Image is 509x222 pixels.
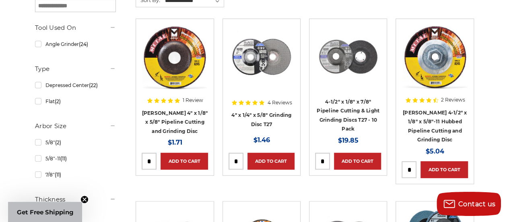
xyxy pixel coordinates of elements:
[55,98,61,104] span: (2)
[183,98,203,103] span: 1 Review
[161,153,208,170] a: Add to Cart
[35,23,116,33] h5: Tool Used On
[60,156,67,162] span: (11)
[231,112,291,127] a: 4" x 1/4" x 5/8" Grinding Disc T27
[35,37,116,51] a: Angle Grinder
[338,137,359,144] span: $19.85
[35,135,116,149] a: 5/8"
[316,25,380,89] img: View of Black Hawk's 4 1/2 inch T27 pipeline disc, showing both front and back of the grinding wh...
[80,195,89,203] button: Close teaser
[35,121,116,131] h5: Arbor Size
[317,99,379,132] a: 4-1/2" x 1/8" x 7/8" Pipeline Cutting & Light Grinding Discs T27 - 10 Pack
[35,151,116,166] a: 5/8"-11
[403,110,467,143] a: [PERSON_NAME] 4-1/2" x 1/8" x 5/8"-11 Hubbed Pipeline Cutting and Grinding Disc
[35,64,116,74] h5: Type
[247,153,295,170] a: Add to Cart
[142,25,207,89] img: Mercer 4" x 1/8" x 5/8 Cutting and Light Grinding Wheel
[35,78,116,92] a: Depressed Center
[35,168,116,182] a: 7/8"
[35,195,116,204] h5: Thickness
[402,25,468,91] a: Mercer 4-1/2" x 1/8" x 5/8"-11 Hubbed Cutting and Light Grinding Wheel
[334,153,381,170] a: Add to Cart
[79,41,88,47] span: (24)
[420,161,468,178] a: Add to Cart
[315,25,381,91] a: View of Black Hawk's 4 1/2 inch T27 pipeline disc, showing both front and back of the grinding wh...
[458,200,496,208] span: Contact us
[167,139,182,146] span: $1.71
[142,110,208,134] a: [PERSON_NAME] 4" x 1/8" x 5/8" Pipeline Cutting and Grinding Disc
[229,25,294,89] img: 4 inch BHA grinding wheels
[35,94,116,108] a: Flat
[441,98,465,102] span: 2 Reviews
[437,192,501,216] button: Contact us
[267,100,292,105] span: 4 Reviews
[55,172,61,178] span: (11)
[253,136,270,144] span: $1.46
[403,25,467,89] img: Mercer 4-1/2" x 1/8" x 5/8"-11 Hubbed Cutting and Light Grinding Wheel
[89,82,98,88] span: (22)
[142,25,208,91] a: Mercer 4" x 1/8" x 5/8 Cutting and Light Grinding Wheel
[8,202,82,222] div: Get Free ShippingClose teaser
[426,147,444,155] span: $5.04
[55,139,61,145] span: (2)
[17,208,74,216] span: Get Free Shipping
[229,25,295,91] a: 4 inch BHA grinding wheels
